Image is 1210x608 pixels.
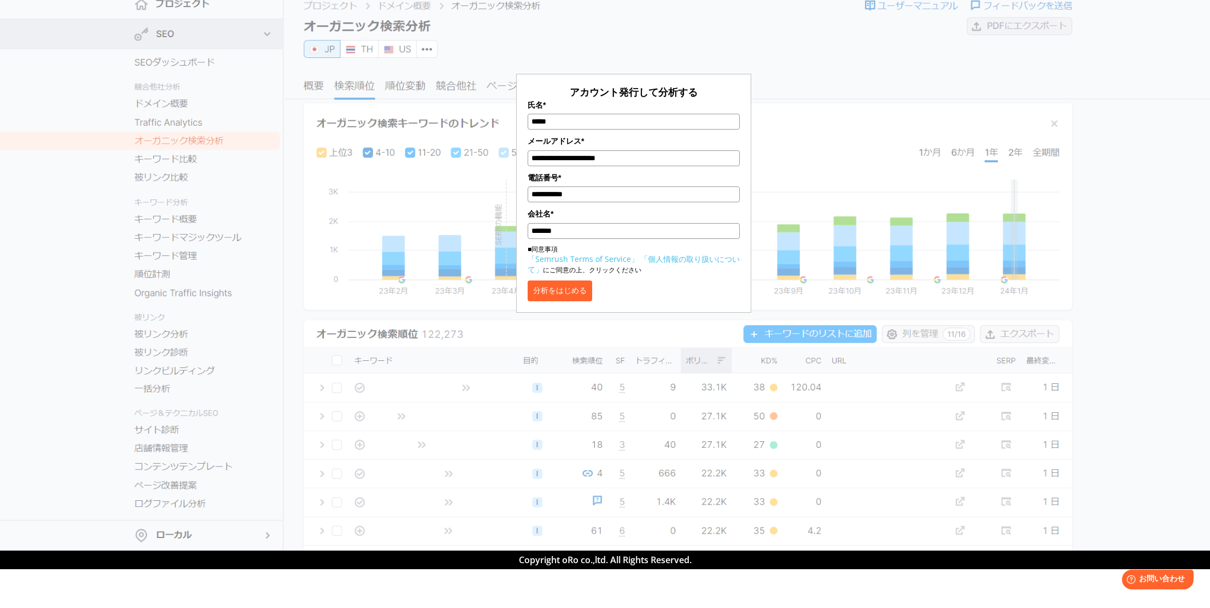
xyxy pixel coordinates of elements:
[519,554,692,566] span: Copyright oRo co.,ltd. All Rights Reserved.
[1113,565,1198,596] iframe: Help widget launcher
[528,280,592,301] button: 分析をはじめる
[528,254,639,264] a: 「Semrush Terms of Service」
[528,254,740,274] a: 「個人情報の取り扱いについて」
[570,85,698,98] span: アカウント発行して分析する
[528,244,740,275] p: ■同意事項 にご同意の上、クリックください
[528,135,740,147] label: メールアドレス*
[528,172,740,184] label: 電話番号*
